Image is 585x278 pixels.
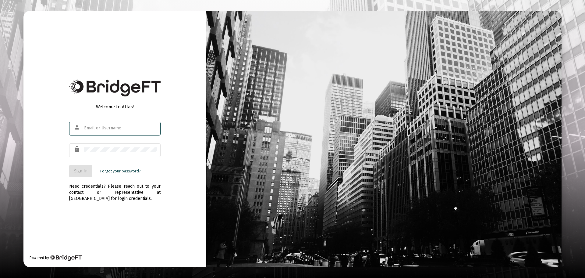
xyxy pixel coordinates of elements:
div: Powered by [30,255,82,261]
div: Need credentials? Please reach out to your contact or representative at [GEOGRAPHIC_DATA] for log... [69,177,161,202]
img: Bridge Financial Technology Logo [69,79,161,96]
span: Sign In [74,168,87,174]
div: Welcome to Atlas! [69,104,161,110]
mat-icon: lock [74,146,81,153]
img: Bridge Financial Technology Logo [50,255,82,261]
input: Email or Username [84,126,157,131]
a: Forgot your password? [100,168,140,174]
button: Sign In [69,165,92,177]
mat-icon: person [74,124,81,131]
